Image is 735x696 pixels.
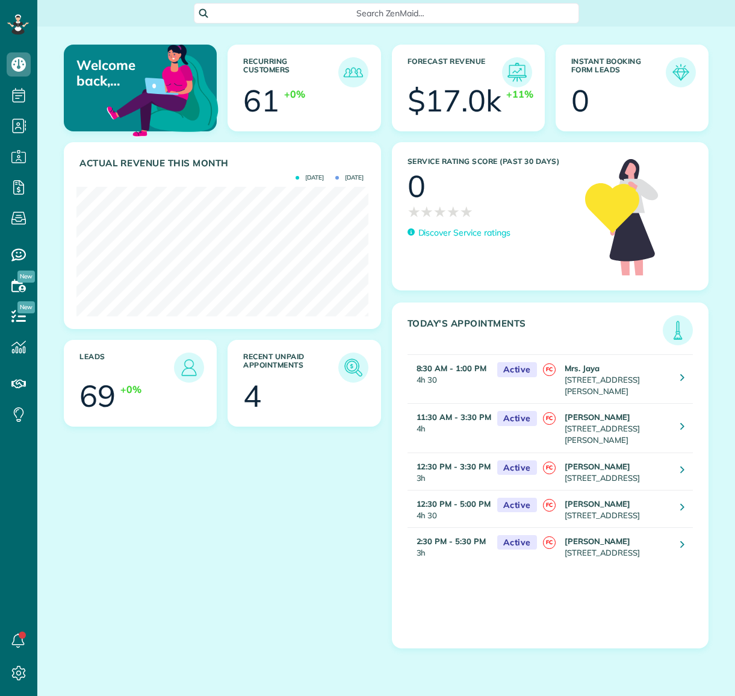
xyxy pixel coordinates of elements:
div: +0% [284,87,305,101]
td: 3h [408,527,491,565]
div: 4 [243,381,261,411]
span: FC [543,499,556,512]
span: [DATE] [335,175,364,181]
div: +0% [120,383,141,397]
span: FC [543,412,556,425]
span: FC [543,462,556,474]
div: 61 [243,86,279,116]
strong: [PERSON_NAME] [565,412,631,422]
strong: [PERSON_NAME] [565,536,631,546]
span: New [17,271,35,283]
span: Active [497,535,537,550]
td: [STREET_ADDRESS][PERSON_NAME] [562,355,671,404]
img: icon_forecast_revenue-8c13a41c7ed35a8dcfafea3cbb826a0462acb37728057bba2d056411b612bbbe.png [505,60,529,84]
td: 4h 30 [408,355,491,404]
div: 0 [571,86,589,116]
a: Discover Service ratings [408,227,510,239]
h3: Recurring Customers [243,57,338,87]
img: dashboard_welcome-42a62b7d889689a78055ac9021e634bf52bae3f8056760290aed330b23ab8690.png [104,31,221,148]
div: 0 [408,171,426,201]
h3: Leads [79,353,174,383]
img: icon_todays_appointments-901f7ab196bb0bea1936b74009e4eb5ffbc2d2711fa7634e0d609ed5ef32b18b.png [666,318,690,342]
p: Welcome back, [PERSON_NAME] AND [PERSON_NAME]! [76,57,166,89]
img: icon_unpaid_appointments-47b8ce3997adf2238b356f14209ab4cced10bd1f174958f3ca8f1d0dd7fffeee.png [341,356,365,380]
span: [DATE] [296,175,324,181]
span: FC [543,536,556,549]
strong: Mrs. Jaya [565,363,600,373]
h3: Today's Appointments [408,318,663,345]
td: [STREET_ADDRESS] [562,527,671,565]
span: New [17,301,35,313]
td: [STREET_ADDRESS][PERSON_NAME] [562,404,671,453]
span: Active [497,498,537,513]
span: ★ [447,201,460,222]
div: 69 [79,381,116,411]
h3: Instant Booking Form Leads [571,57,666,87]
strong: [PERSON_NAME] [565,499,631,509]
img: icon_leads-1bed01f49abd5b7fead27621c3d59655bb73ed531f8eeb49469d10e621d6b896.png [177,356,201,380]
p: Discover Service ratings [418,227,510,239]
td: [STREET_ADDRESS] [562,453,671,490]
td: 4h [408,404,491,453]
h3: Recent unpaid appointments [243,353,338,383]
span: Active [497,460,537,475]
strong: 12:30 PM - 5:00 PM [417,499,491,509]
span: FC [543,363,556,376]
strong: 2:30 PM - 5:30 PM [417,536,486,546]
strong: 11:30 AM - 3:30 PM [417,412,491,422]
div: $17.0k [408,86,502,116]
h3: Actual Revenue this month [79,158,368,169]
img: icon_form_leads-04211a6a04a5b2264e4ee56bc0799ec3eb69b7e499cbb523a139df1d13a81ae0.png [669,60,693,84]
span: Active [497,411,537,426]
strong: [PERSON_NAME] [565,462,631,471]
span: ★ [433,201,447,222]
td: 4h 30 [408,490,491,527]
span: ★ [460,201,473,222]
span: ★ [420,201,433,222]
span: ★ [408,201,421,222]
strong: 8:30 AM - 1:00 PM [417,363,486,373]
h3: Service Rating score (past 30 days) [408,157,574,166]
td: 3h [408,453,491,490]
td: [STREET_ADDRESS] [562,490,671,527]
h3: Forecast Revenue [408,57,502,87]
strong: 12:30 PM - 3:30 PM [417,462,491,471]
img: icon_recurring_customers-cf858462ba22bcd05b5a5880d41d6543d210077de5bb9ebc9590e49fd87d84ed.png [341,60,365,84]
span: Active [497,362,537,377]
div: +11% [506,87,533,101]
